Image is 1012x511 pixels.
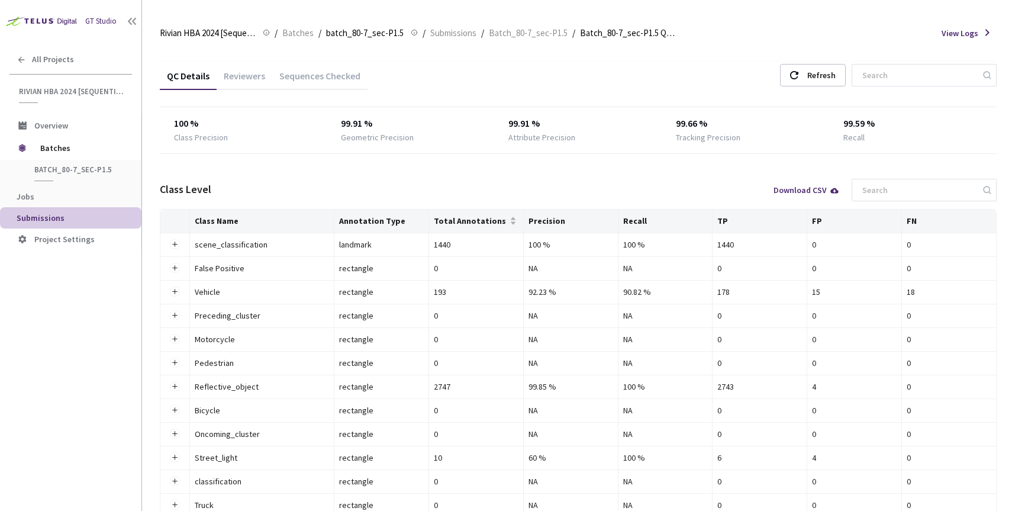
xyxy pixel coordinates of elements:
div: 1440 [717,238,802,251]
div: NA [623,333,708,346]
div: rectangle [339,285,424,298]
th: FP [807,210,902,233]
div: 0 [434,475,518,488]
div: 0 [434,404,518,417]
div: Download CSV [773,186,840,194]
div: 0 [717,333,802,346]
div: 100 % [528,238,613,251]
div: rectangle [339,475,424,488]
div: 178 [717,285,802,298]
input: Search [855,179,981,201]
span: Batches [282,26,314,40]
div: Motorcycle [195,333,325,346]
div: 99.91 % [341,117,481,131]
div: Class Level [160,181,211,198]
div: Sequences Checked [272,70,368,90]
div: 2743 [717,380,802,393]
div: 15 [812,285,897,298]
div: rectangle [339,404,424,417]
div: 0 [717,475,802,488]
span: Total Annotations [434,216,507,226]
div: NA [528,356,613,369]
div: Vehicle [195,285,325,298]
div: NA [623,262,708,275]
span: Batch_80-7_sec-P1.5 [489,26,568,40]
div: Preceding_cluster [195,309,325,322]
div: rectangle [339,333,424,346]
span: View Logs [942,27,978,40]
button: Expand row [170,240,179,249]
div: 90.82 % [623,285,708,298]
div: 100 % [174,117,314,131]
button: Expand row [170,263,179,273]
div: 0 [717,309,802,322]
div: 0 [907,333,991,346]
button: Expand row [170,382,179,391]
div: 0 [717,262,802,275]
div: 99.85 % [528,380,613,393]
li: / [318,26,321,40]
th: Recall [618,210,713,233]
button: Expand row [170,311,179,320]
div: 0 [907,428,991,441]
div: QC Details [160,70,217,90]
div: rectangle [339,262,424,275]
button: Expand row [170,429,179,439]
button: Expand row [170,358,179,368]
div: 0 [812,404,897,417]
div: landmark [339,238,424,251]
div: NA [528,262,613,275]
th: Class Name [190,210,334,233]
div: NA [528,428,613,441]
div: 0 [434,428,518,441]
div: 0 [434,333,518,346]
div: 6 [717,451,802,464]
li: / [481,26,484,40]
span: batch_80-7_sec-P1.5 [326,26,404,40]
div: 0 [907,262,991,275]
span: Overview [34,120,68,131]
div: NA [528,404,613,417]
div: 0 [812,262,897,275]
span: Jobs [17,191,34,202]
th: Precision [524,210,618,233]
div: NA [623,475,708,488]
div: Bicycle [195,404,325,417]
div: 0 [812,475,897,488]
div: rectangle [339,380,424,393]
div: 0 [717,428,802,441]
div: NA [528,309,613,322]
li: / [423,26,426,40]
div: 0 [907,475,991,488]
div: 0 [717,404,802,417]
div: False Positive [195,262,325,275]
th: TP [713,210,807,233]
span: batch_80-7_sec-P1.5 [34,165,122,175]
div: 0 [434,262,518,275]
li: / [275,26,278,40]
div: classification [195,475,325,488]
div: 4 [812,451,897,464]
div: Recall [843,131,865,144]
div: 2747 [434,380,518,393]
span: Rivian HBA 2024 [Sequential] [160,26,256,40]
div: Class Precision [174,131,228,144]
div: Tracking Precision [676,131,740,144]
div: Reflective_object [195,380,325,393]
div: rectangle [339,451,424,464]
span: Submissions [430,26,476,40]
button: Expand row [170,500,179,510]
div: 18 [907,285,991,298]
div: rectangle [339,428,424,441]
div: 0 [812,356,897,369]
div: 0 [907,238,991,251]
div: 99.91 % [508,117,648,131]
span: Batch_80-7_sec-P1.5 QC - [DATE] [580,26,676,40]
div: 0 [812,333,897,346]
button: Expand row [170,453,179,462]
span: Batches [40,136,121,160]
th: Annotation Type [334,210,429,233]
div: NA [623,309,708,322]
div: 100 % [623,451,708,464]
th: Total Annotations [429,210,524,233]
